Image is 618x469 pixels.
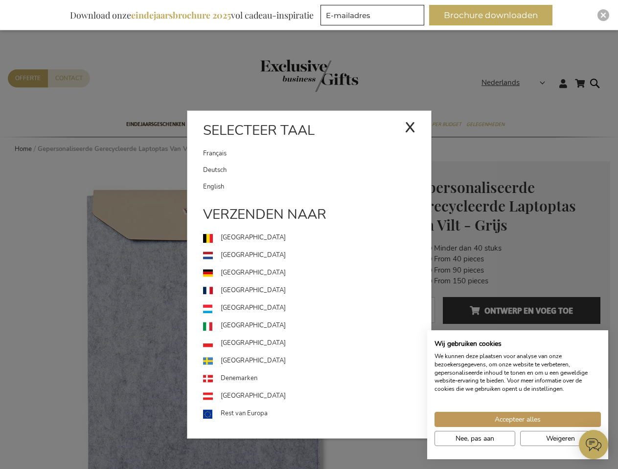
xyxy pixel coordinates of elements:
a: [GEOGRAPHIC_DATA] [203,317,431,335]
a: Rest van Europa [203,405,431,423]
a: [GEOGRAPHIC_DATA] [203,282,431,299]
a: Deutsch [203,162,431,178]
a: Denemarken [203,370,431,387]
a: [GEOGRAPHIC_DATA] [203,387,431,405]
button: Alle cookies weigeren [520,431,601,446]
img: Close [600,12,606,18]
a: [GEOGRAPHIC_DATA] [203,299,431,317]
input: E-mailadres [320,5,424,25]
a: [GEOGRAPHIC_DATA] [203,335,431,352]
h2: Wij gebruiken cookies [435,340,601,348]
iframe: belco-activator-frame [579,430,608,459]
div: x [405,111,415,141]
a: Français [203,145,405,162]
div: Download onze vol cadeau-inspiratie [66,5,318,25]
button: Brochure downloaden [429,5,552,25]
div: Selecteer taal [187,121,431,145]
div: Verzenden naar [187,205,431,229]
a: English [203,178,431,195]
a: [GEOGRAPHIC_DATA] [203,264,431,282]
b: eindejaarsbrochure 2025 [131,9,231,21]
span: Accepteer alles [495,414,541,425]
form: marketing offers and promotions [320,5,427,28]
div: Close [597,9,609,21]
button: Accepteer alle cookies [435,412,601,427]
span: Nee, pas aan [456,433,494,444]
a: [GEOGRAPHIC_DATA] [203,229,431,247]
p: We kunnen deze plaatsen voor analyse van onze bezoekersgegevens, om onze website te verbeteren, g... [435,352,601,393]
a: [GEOGRAPHIC_DATA] [203,247,431,264]
button: Pas cookie voorkeuren aan [435,431,515,446]
a: [GEOGRAPHIC_DATA] [203,352,431,370]
span: Weigeren [546,433,575,444]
